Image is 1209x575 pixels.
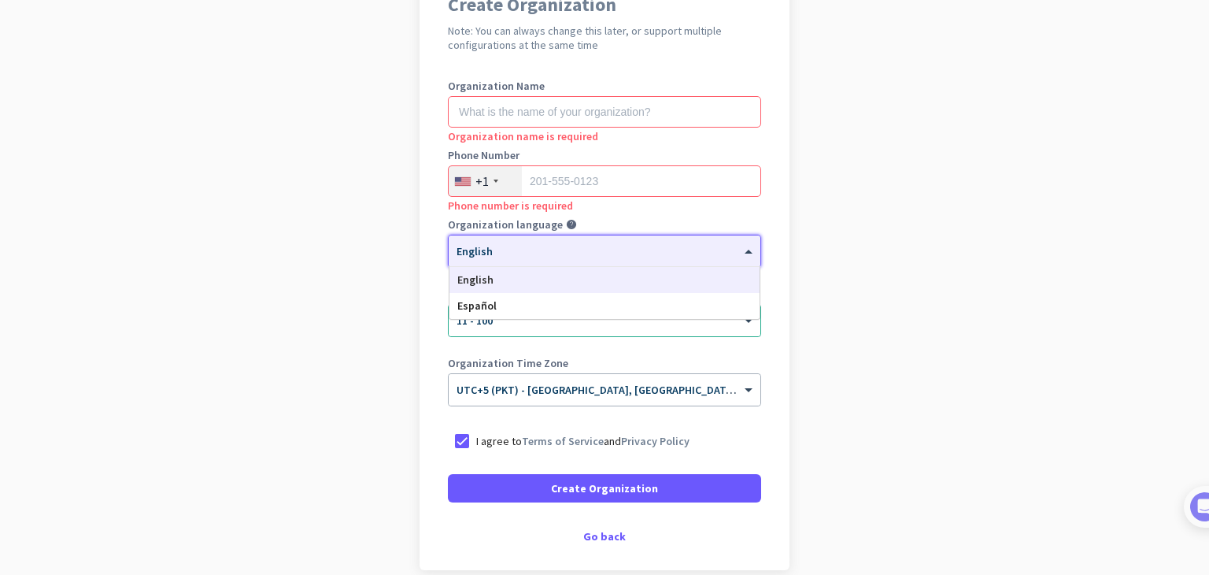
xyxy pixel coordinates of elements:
span: English [457,273,494,287]
a: Privacy Policy [621,434,690,448]
img: tab_domain_overview_orange.svg [43,91,55,104]
div: Keywords by Traffic [174,93,265,103]
div: Domain: [DOMAIN_NAME] [41,41,173,54]
label: Organization language [448,219,563,230]
h2: Note: You can always change this later, or support multiple configurations at the same time [448,24,761,52]
label: Organization Size (Optional) [448,288,761,299]
input: 201-555-0123 [448,165,761,197]
span: Phone number is required [448,198,573,213]
i: help [566,219,577,230]
span: Español [457,299,497,313]
span: Create Organization [551,480,658,496]
label: Phone Number [448,150,761,161]
div: +1 [475,173,489,189]
div: Go back [448,531,761,542]
p: I agree to and [476,433,690,449]
label: Organization Name [448,80,761,91]
button: Create Organization [448,474,761,503]
img: tab_keywords_by_traffic_grey.svg [157,91,169,104]
label: Organization Time Zone [448,358,761,369]
a: Terms of Service [522,434,604,448]
div: v 4.0.25 [44,25,77,38]
input: What is the name of your organization? [448,96,761,128]
div: Options List [449,267,760,319]
img: logo_orange.svg [25,25,38,38]
span: Organization name is required [448,129,598,143]
div: Domain Overview [60,93,141,103]
img: website_grey.svg [25,41,38,54]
